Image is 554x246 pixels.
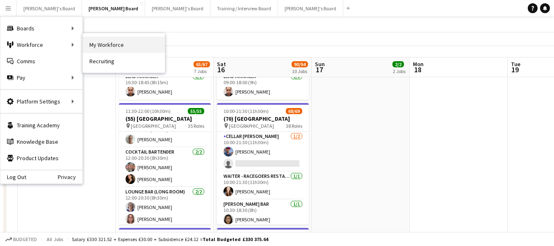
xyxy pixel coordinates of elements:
[194,61,210,67] span: 65/67
[0,37,82,53] div: Workforce
[292,61,308,67] span: 90/94
[292,68,308,74] div: 10 Jobs
[0,93,82,110] div: Platform Settings
[119,72,211,100] app-card-role: Lead Manager1/110:30-18:45 (8h15m)[PERSON_NAME]
[0,69,82,86] div: Pay
[45,236,65,242] span: All jobs
[72,236,268,242] div: Salary £330 321.52 + Expenses £30.00 + Subsistence £24.12 =
[286,108,302,114] span: 68/69
[210,0,278,16] button: Training / Interview Board
[511,60,520,68] span: Tue
[194,68,210,74] div: 7 Jobs
[119,103,211,225] app-job-card: 11:30-22:00 (10h30m)55/55(55) [GEOGRAPHIC_DATA] [GEOGRAPHIC_DATA]35 Roles12:00-20:30 (8h30m)[PERS...
[412,65,424,74] span: 18
[217,72,309,100] app-card-role: Lead Manager1/109:00-18:00 (9h)[PERSON_NAME]
[119,120,211,147] app-card-role: Bar - [PERSON_NAME] Container1/112:00-20:30 (8h30m)[PERSON_NAME]
[119,147,211,187] app-card-role: Cocktail Bartender2/212:00-20:30 (8h30m)[PERSON_NAME][PERSON_NAME]
[393,68,406,74] div: 2 Jobs
[188,108,204,114] span: 55/55
[58,174,82,180] a: Privacy
[217,115,309,122] h3: (70) [GEOGRAPHIC_DATA]
[82,0,145,16] button: [PERSON_NAME] Board
[83,53,165,69] a: Recruiting
[119,187,211,227] app-card-role: Lounge Bar (Long Room)2/212:00-20:30 (8h30m)[PERSON_NAME][PERSON_NAME]
[0,133,82,150] a: Knowledge Base
[223,108,269,114] span: 10:00-21:30 (11h30m)
[17,0,82,16] button: [PERSON_NAME]'s Board
[4,235,38,244] button: Budgeted
[203,236,268,242] span: Total Budgeted £330 375.64
[0,20,82,37] div: Boards
[0,117,82,133] a: Training Academy
[510,65,520,74] span: 19
[0,53,82,69] a: Comms
[216,65,226,74] span: 16
[217,103,309,225] app-job-card: 10:00-21:30 (11h30m)68/69(70) [GEOGRAPHIC_DATA] [GEOGRAPHIC_DATA]38 RolesCellar [PERSON_NAME]1/21...
[314,65,325,74] span: 17
[217,60,226,68] span: Sat
[413,60,424,68] span: Mon
[131,123,176,129] span: [GEOGRAPHIC_DATA]
[13,237,37,242] span: Budgeted
[0,174,26,180] a: Log Out
[217,200,309,228] app-card-role: [PERSON_NAME] Bar1/110:30-18:30 (8h)[PERSON_NAME]
[125,108,171,114] span: 11:30-22:00 (10h30m)
[315,60,325,68] span: Sun
[217,132,309,172] app-card-role: Cellar [PERSON_NAME]1/210:00-21:30 (11h30m)[PERSON_NAME]
[119,115,211,122] h3: (55) [GEOGRAPHIC_DATA]
[229,123,274,129] span: [GEOGRAPHIC_DATA]
[83,37,165,53] a: My Workforce
[278,0,343,16] button: [PERSON_NAME]'s Board
[217,172,309,200] app-card-role: Waiter - Racegoers Restaurant1/110:00-21:30 (11h30m)[PERSON_NAME]
[145,0,210,16] button: [PERSON_NAME]'s Board
[286,123,302,129] span: 38 Roles
[0,150,82,166] a: Product Updates
[392,61,404,67] span: 2/2
[188,123,204,129] span: 35 Roles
